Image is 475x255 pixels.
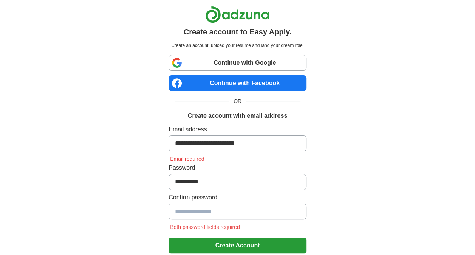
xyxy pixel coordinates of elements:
img: Adzuna logo [205,6,269,23]
label: Email address [169,125,306,134]
a: Continue with Facebook [169,75,306,91]
a: Continue with Google [169,55,306,71]
span: Both password fields required [169,224,241,230]
p: Create an account, upload your resume and land your dream role. [170,42,305,49]
label: Confirm password [169,193,306,202]
h1: Create account with email address [188,111,287,120]
button: Create Account [169,238,306,253]
h1: Create account to Easy Apply. [184,26,292,37]
label: Password [169,163,306,173]
span: OR [229,97,246,105]
span: Email required [169,156,206,162]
